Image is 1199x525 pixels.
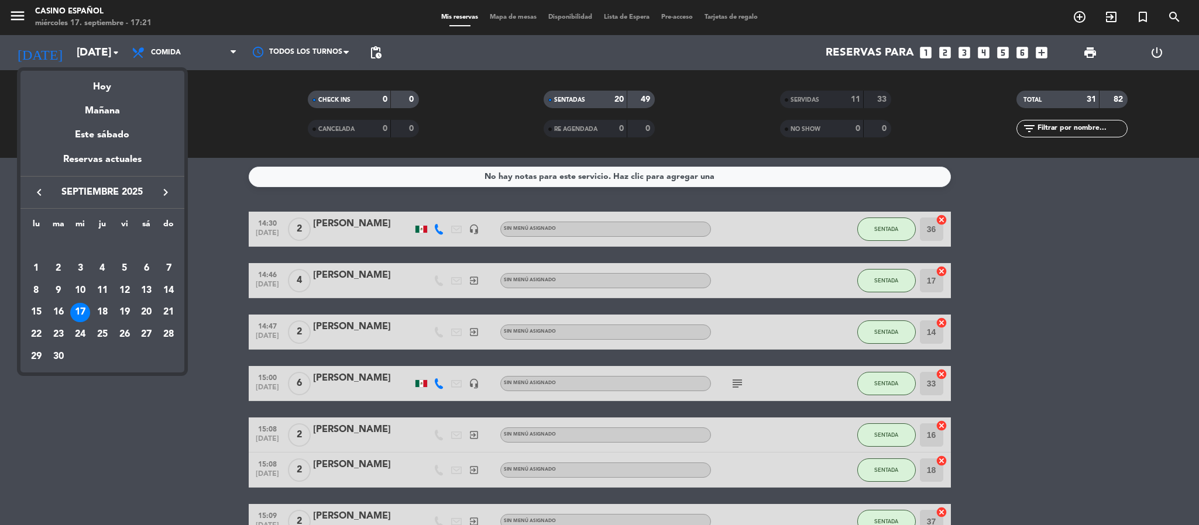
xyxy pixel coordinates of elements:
[47,346,70,368] td: 30 de septiembre de 2025
[20,152,184,176] div: Reservas actuales
[26,347,46,367] div: 29
[26,281,46,301] div: 8
[20,95,184,119] div: Mañana
[69,257,91,279] td: 3 de septiembre de 2025
[91,257,114,279] td: 4 de septiembre de 2025
[136,258,156,278] div: 6
[26,324,46,344] div: 22
[136,279,158,302] td: 13 de septiembre de 2025
[92,281,112,301] div: 11
[91,217,114,236] th: jueves
[91,279,114,302] td: 11 de septiembre de 2025
[159,324,178,344] div: 28
[47,217,70,236] th: martes
[20,71,184,95] div: Hoy
[70,258,90,278] div: 3
[159,281,178,301] div: 14
[136,323,158,346] td: 27 de septiembre de 2025
[155,185,176,200] button: keyboard_arrow_right
[69,217,91,236] th: miércoles
[49,281,68,301] div: 9
[114,217,136,236] th: viernes
[69,323,91,346] td: 24 de septiembre de 2025
[114,302,136,324] td: 19 de septiembre de 2025
[157,323,180,346] td: 28 de septiembre de 2025
[115,303,135,323] div: 19
[25,323,47,346] td: 22 de septiembre de 2025
[115,281,135,301] div: 12
[136,302,158,324] td: 20 de septiembre de 2025
[20,119,184,151] div: Este sábado
[70,303,90,323] div: 17
[70,324,90,344] div: 24
[115,324,135,344] div: 26
[47,279,70,302] td: 9 de septiembre de 2025
[159,258,178,278] div: 7
[47,257,70,279] td: 2 de septiembre de 2025
[49,324,68,344] div: 23
[25,236,180,258] td: SEP.
[69,279,91,302] td: 10 de septiembre de 2025
[47,302,70,324] td: 16 de septiembre de 2025
[25,217,47,236] th: lunes
[49,347,68,367] div: 30
[26,258,46,278] div: 1
[91,323,114,346] td: 25 de septiembre de 2025
[114,323,136,346] td: 26 de septiembre de 2025
[136,303,156,323] div: 20
[92,324,112,344] div: 25
[136,217,158,236] th: sábado
[159,303,178,323] div: 21
[49,258,68,278] div: 2
[157,257,180,279] td: 7 de septiembre de 2025
[25,346,47,368] td: 29 de septiembre de 2025
[115,258,135,278] div: 5
[157,279,180,302] td: 14 de septiembre de 2025
[114,257,136,279] td: 5 de septiembre de 2025
[157,302,180,324] td: 21 de septiembre de 2025
[26,303,46,323] div: 15
[136,257,158,279] td: 6 de septiembre de 2025
[25,279,47,302] td: 8 de septiembre de 2025
[49,303,68,323] div: 16
[70,281,90,301] div: 10
[136,324,156,344] div: 27
[69,302,91,324] td: 17 de septiembre de 2025
[25,257,47,279] td: 1 de septiembre de 2025
[159,185,173,199] i: keyboard_arrow_right
[32,185,46,199] i: keyboard_arrow_left
[29,185,50,200] button: keyboard_arrow_left
[25,302,47,324] td: 15 de septiembre de 2025
[114,279,136,302] td: 12 de septiembre de 2025
[92,303,112,323] div: 18
[47,323,70,346] td: 23 de septiembre de 2025
[136,281,156,301] div: 13
[91,302,114,324] td: 18 de septiembre de 2025
[50,185,155,200] span: septiembre 2025
[92,258,112,278] div: 4
[157,217,180,236] th: domingo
